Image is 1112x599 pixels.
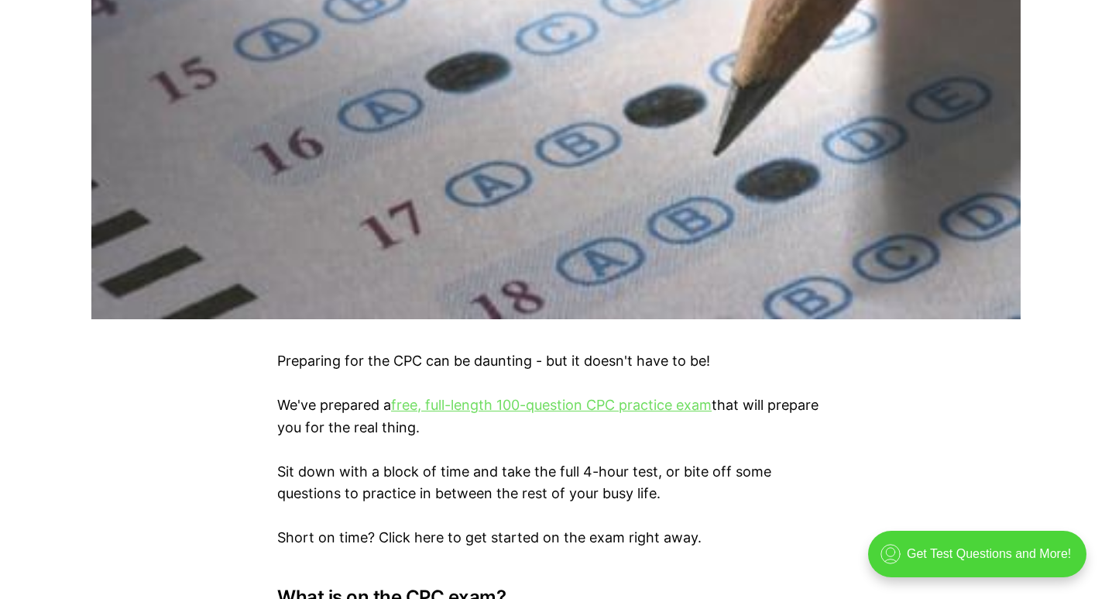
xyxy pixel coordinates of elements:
[391,397,712,413] a: free, full-length 100-question CPC practice exam
[277,394,835,439] p: We've prepared a that will prepare you for the real thing.
[277,527,835,549] p: Short on time? Click here to get started on the exam right away.
[277,350,835,373] p: Preparing for the CPC can be daunting - but it doesn't have to be!
[277,461,835,506] p: Sit down with a block of time and take the full 4-hour test, or bite off some questions to practi...
[855,523,1112,599] iframe: portal-trigger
